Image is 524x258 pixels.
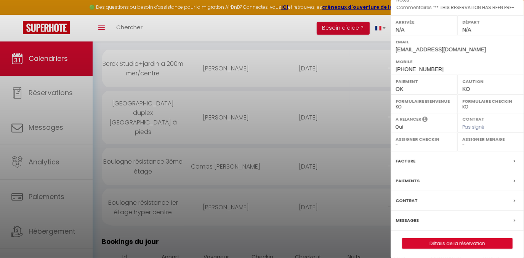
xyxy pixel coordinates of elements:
label: Assigner Menage [462,135,519,143]
span: [PHONE_NUMBER] [396,66,444,72]
label: Paiements [396,177,420,185]
i: Sélectionner OUI si vous souhaiter envoyer les séquences de messages post-checkout [422,116,428,124]
label: Contrat [396,197,418,205]
span: N/A [396,27,404,33]
label: Formulaire Bienvenue [396,97,452,105]
label: Arrivée [396,18,452,26]
p: Commentaires : [396,4,518,11]
span: [EMAIL_ADDRESS][DOMAIN_NAME] [396,46,486,53]
label: Facture [396,157,415,165]
label: Formulaire Checkin [462,97,519,105]
label: Départ [462,18,519,26]
span: N/A [462,27,471,33]
span: OK [396,86,403,92]
label: Email [396,38,519,46]
label: Contrat [462,116,484,121]
label: Caution [462,78,519,85]
label: A relancer [396,116,421,123]
span: Pas signé [462,124,484,130]
iframe: Chat [492,224,518,252]
label: Paiement [396,78,452,85]
a: Détails de la réservation [402,239,512,248]
label: Messages [396,217,419,225]
button: Ouvrir le widget de chat LiveChat [6,3,29,26]
span: KO [462,86,470,92]
label: Mobile [396,58,519,65]
label: Assigner Checkin [396,135,452,143]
